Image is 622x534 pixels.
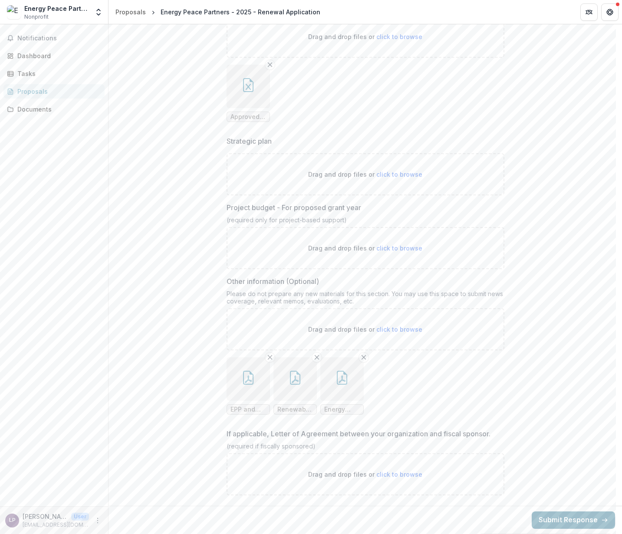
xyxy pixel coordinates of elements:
[227,216,504,227] div: (required only for project-based support)
[308,470,422,479] p: Drag and drop files or
[580,3,598,21] button: Partners
[17,69,98,78] div: Tasks
[308,32,422,41] p: Drag and drop files or
[3,66,105,81] a: Tasks
[3,84,105,99] a: Proposals
[376,471,422,478] span: click to browse
[227,65,270,122] div: Remove FileApproved_EPP 2025 Organizational Budget.xlsx
[308,325,422,334] p: Drag and drop files or
[227,442,504,453] div: (required if fiscally sponsored)
[71,513,89,521] p: User
[359,352,369,363] button: Remove File
[112,6,324,18] nav: breadcrumb
[3,49,105,63] a: Dashboard
[312,352,322,363] button: Remove File
[277,406,313,413] span: Renewable Energy and Peace in the [GEOGRAPHIC_DATA]pdf
[17,105,98,114] div: Documents
[265,352,275,363] button: Remove File
[24,4,89,13] div: Energy Peace Partners
[7,5,21,19] img: Energy Peace Partners
[376,171,422,178] span: click to browse
[115,7,146,16] div: Proposals
[320,357,364,415] div: Remove FileEnergy Peace Partners Case Study by Grand Challenges [GEOGRAPHIC_DATA]pdf
[376,33,422,40] span: click to browse
[23,512,68,521] p: [PERSON_NAME]
[92,3,105,21] button: Open entity switcher
[273,357,317,415] div: Remove FileRenewable Energy and Peace in the [GEOGRAPHIC_DATA]pdf
[227,357,270,415] div: Remove FileEPP and Emissions Reduction Memo 2025.pdf
[3,31,105,45] button: Notifications
[601,3,619,21] button: Get Help
[308,170,422,179] p: Drag and drop files or
[9,518,16,523] div: Lindsey Padjen
[227,136,272,146] p: Strategic plan
[230,406,266,413] span: EPP and Emissions Reduction Memo 2025.pdf
[532,511,615,529] button: Submit Response
[230,113,266,121] span: Approved_EPP 2025 Organizational Budget.xlsx
[227,429,490,439] p: If applicable, Letter of Agreement between your organization and fiscal sponsor.
[376,244,422,252] span: click to browse
[17,87,98,96] div: Proposals
[308,244,422,253] p: Drag and drop files or
[23,521,89,529] p: [EMAIL_ADDRESS][DOMAIN_NAME]
[17,51,98,60] div: Dashboard
[24,13,49,21] span: Nonprofit
[3,102,105,116] a: Documents
[324,406,360,413] span: Energy Peace Partners Case Study by Grand Challenges [GEOGRAPHIC_DATA]pdf
[265,59,275,70] button: Remove File
[92,515,103,526] button: More
[227,276,319,287] p: Other information (Optional)
[112,6,149,18] a: Proposals
[227,202,361,213] p: Project budget - For proposed grant year
[227,290,504,308] div: Please do not prepare any new materials for this section. You may use this space to submit news c...
[376,326,422,333] span: click to browse
[161,7,320,16] div: Energy Peace Partners - 2025 - Renewal Application
[17,35,101,42] span: Notifications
